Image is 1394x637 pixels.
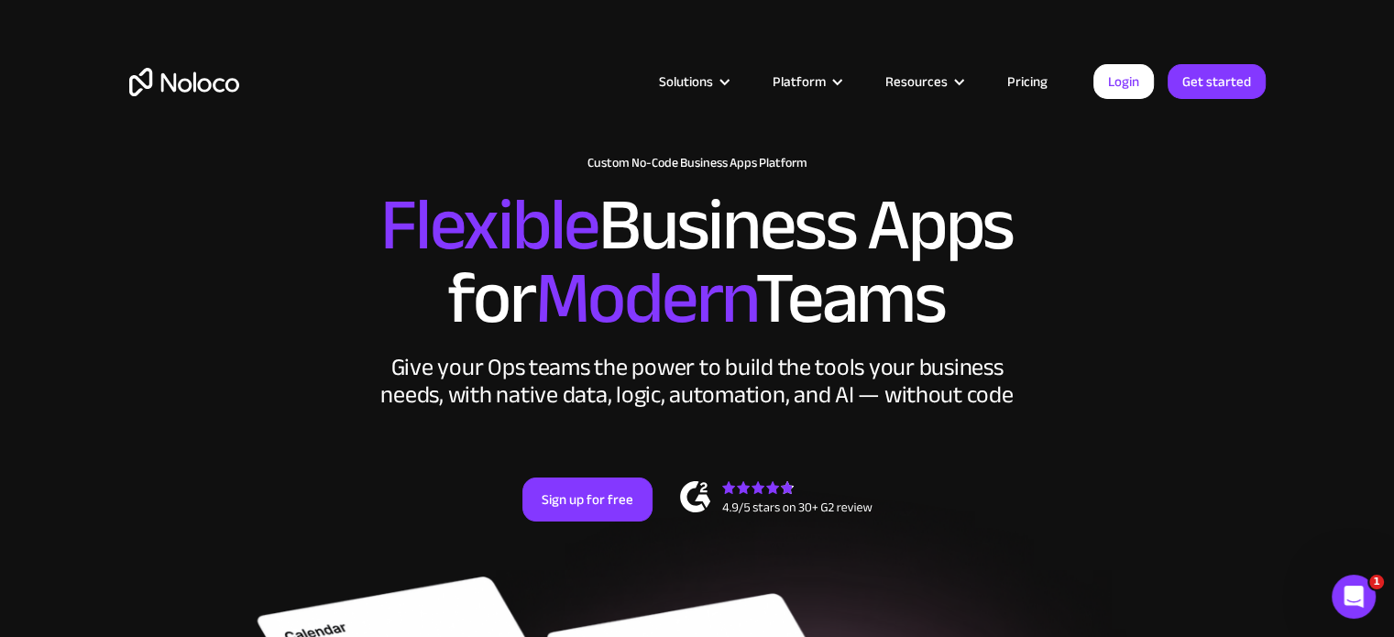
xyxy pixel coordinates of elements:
[129,189,1266,335] h2: Business Apps for Teams
[773,70,826,93] div: Platform
[380,157,598,293] span: Flexible
[1168,64,1266,99] a: Get started
[984,70,1070,93] a: Pricing
[129,68,239,96] a: home
[1369,575,1384,589] span: 1
[659,70,713,93] div: Solutions
[377,354,1018,409] div: Give your Ops teams the power to build the tools your business needs, with native data, logic, au...
[534,230,755,367] span: Modern
[522,478,653,522] a: Sign up for free
[750,70,862,93] div: Platform
[1332,575,1376,619] iframe: Intercom live chat
[1093,64,1154,99] a: Login
[862,70,984,93] div: Resources
[885,70,948,93] div: Resources
[636,70,750,93] div: Solutions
